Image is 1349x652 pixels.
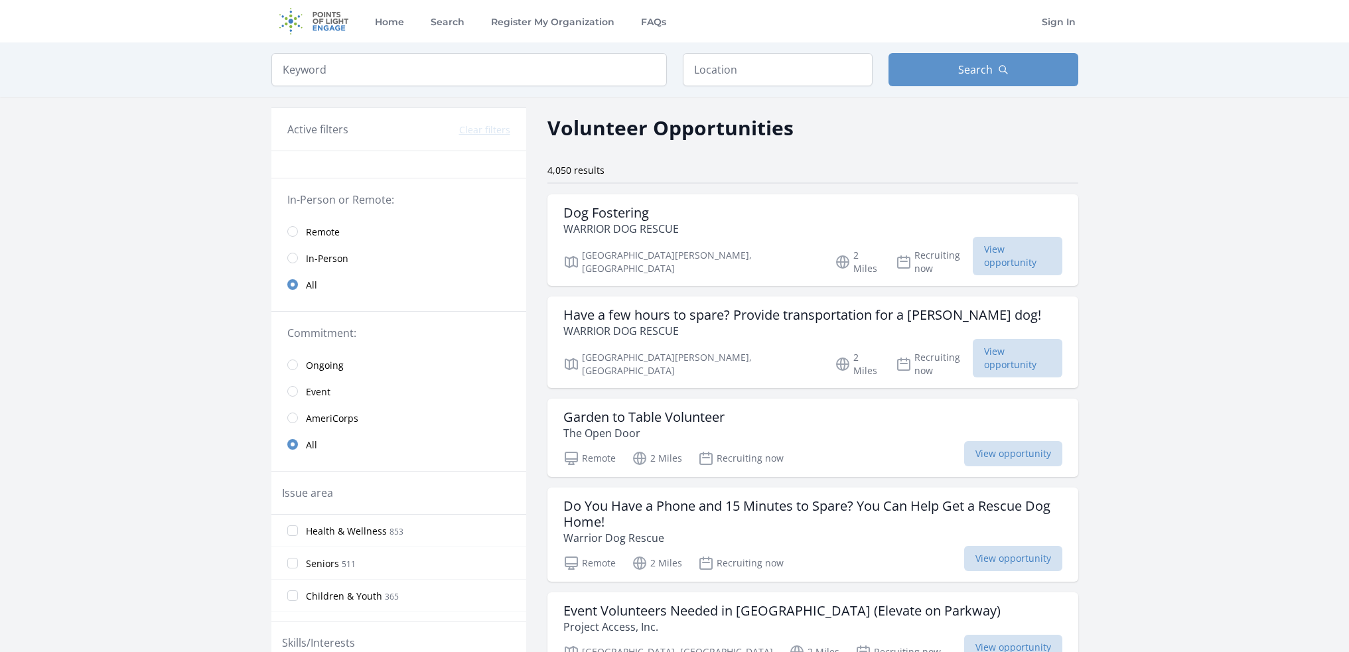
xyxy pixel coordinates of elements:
[563,619,1001,635] p: Project Access, Inc.
[287,192,510,208] legend: In-Person or Remote:
[306,412,358,425] span: AmeriCorps
[563,555,616,571] p: Remote
[271,431,526,458] a: All
[306,557,339,570] span: Seniors
[563,205,679,221] h3: Dog Fostering
[306,359,344,372] span: Ongoing
[964,546,1062,571] span: View opportunity
[698,555,784,571] p: Recruiting now
[888,53,1078,86] button: Search
[632,555,682,571] p: 2 Miles
[632,450,682,466] p: 2 Miles
[282,485,333,501] legend: Issue area
[306,226,340,239] span: Remote
[287,325,510,341] legend: Commitment:
[563,409,725,425] h3: Garden to Table Volunteer
[563,530,1062,546] p: Warrior Dog Rescue
[563,307,1041,323] h3: Have a few hours to spare? Provide transportation for a [PERSON_NAME] dog!
[271,245,526,271] a: In-Person
[306,252,348,265] span: In-Person
[342,558,356,570] span: 511
[563,221,679,237] p: WARRIOR DOG RESCUE
[271,405,526,431] a: AmeriCorps
[896,351,973,377] p: Recruiting now
[287,525,298,536] input: Health & Wellness 853
[271,378,526,405] a: Event
[547,194,1078,286] a: Dog Fostering WARRIOR DOG RESCUE [GEOGRAPHIC_DATA][PERSON_NAME], [GEOGRAPHIC_DATA] 2 Miles Recrui...
[973,237,1062,275] span: View opportunity
[385,591,399,602] span: 365
[271,218,526,245] a: Remote
[306,279,317,292] span: All
[958,62,993,78] span: Search
[563,498,1062,530] h3: Do You Have a Phone and 15 Minutes to Spare? You Can Help Get a Rescue Dog Home!
[287,558,298,568] input: Seniors 511
[964,441,1062,466] span: View opportunity
[390,526,403,537] span: 853
[306,438,317,452] span: All
[547,296,1078,388] a: Have a few hours to spare? Provide transportation for a [PERSON_NAME] dog! WARRIOR DOG RESCUE [GE...
[698,450,784,466] p: Recruiting now
[896,249,973,275] p: Recruiting now
[547,113,794,143] h2: Volunteer Opportunities
[835,351,880,377] p: 2 Miles
[563,249,819,275] p: [GEOGRAPHIC_DATA][PERSON_NAME], [GEOGRAPHIC_DATA]
[271,271,526,298] a: All
[306,590,382,603] span: Children & Youth
[271,352,526,378] a: Ongoing
[282,635,355,651] legend: Skills/Interests
[563,323,1041,339] p: WARRIOR DOG RESCUE
[547,399,1078,477] a: Garden to Table Volunteer The Open Door Remote 2 Miles Recruiting now View opportunity
[563,425,725,441] p: The Open Door
[287,121,348,137] h3: Active filters
[563,351,819,377] p: [GEOGRAPHIC_DATA][PERSON_NAME], [GEOGRAPHIC_DATA]
[563,450,616,466] p: Remote
[835,249,880,275] p: 2 Miles
[973,339,1062,377] span: View opportunity
[547,488,1078,582] a: Do You Have a Phone and 15 Minutes to Spare? You Can Help Get a Rescue Dog Home! Warrior Dog Resc...
[683,53,873,86] input: Location
[306,385,330,399] span: Event
[547,164,604,176] span: 4,050 results
[459,123,510,137] button: Clear filters
[287,590,298,601] input: Children & Youth 365
[563,603,1001,619] h3: Event Volunteers Needed in [GEOGRAPHIC_DATA] (Elevate on Parkway)
[271,53,667,86] input: Keyword
[306,525,387,538] span: Health & Wellness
